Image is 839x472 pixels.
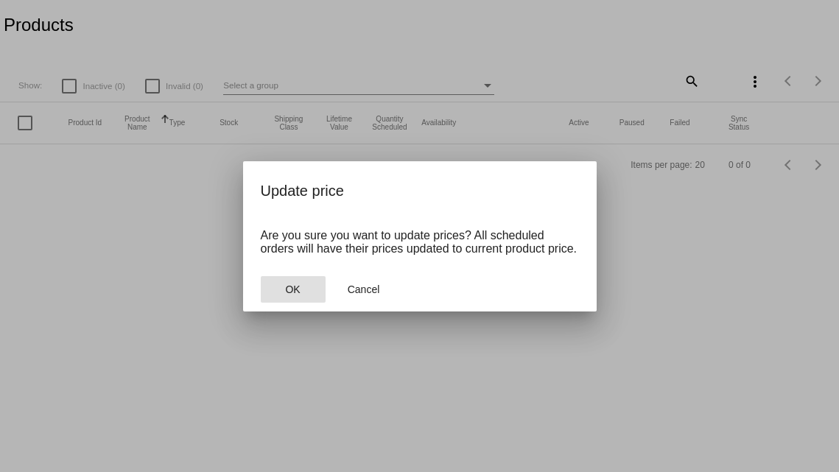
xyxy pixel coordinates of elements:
span: OK [285,283,300,295]
p: Are you sure you want to update prices? All scheduled orders will have their prices updated to cu... [261,229,579,256]
span: Cancel [348,283,380,295]
button: Close dialog [331,276,396,303]
h2: Update price [261,179,579,202]
button: Close dialog [261,276,326,303]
